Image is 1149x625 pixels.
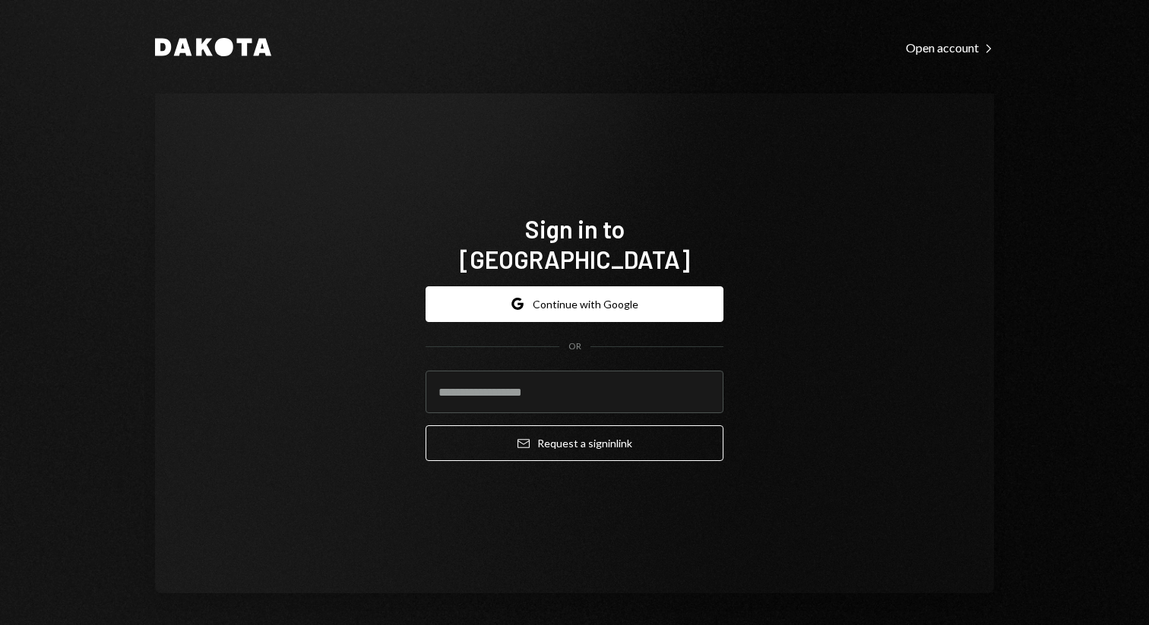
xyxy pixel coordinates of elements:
button: Request a signinlink [426,425,723,461]
div: Open account [906,40,994,55]
h1: Sign in to [GEOGRAPHIC_DATA] [426,213,723,274]
div: OR [568,340,581,353]
button: Continue with Google [426,286,723,322]
a: Open account [906,39,994,55]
